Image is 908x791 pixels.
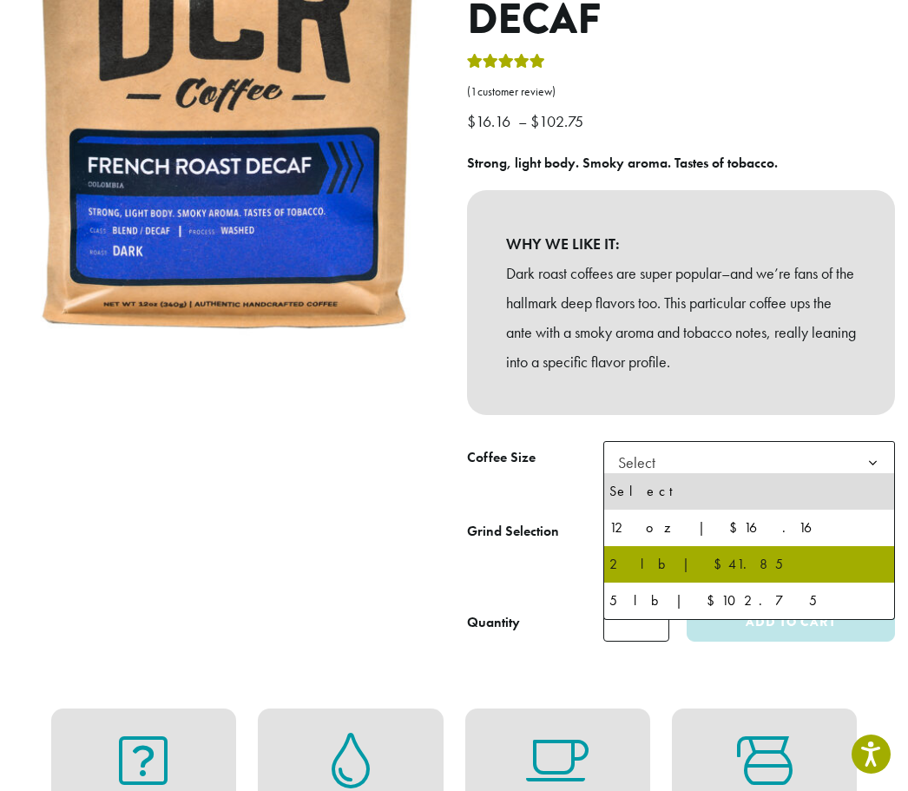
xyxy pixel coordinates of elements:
span: $ [530,111,539,131]
bdi: 102.75 [530,111,588,131]
bdi: 16.16 [467,111,515,131]
p: Dark roast coffees are super popular–and we’re fans of the hallmark deep flavors too. This partic... [506,259,856,376]
b: WHY WE LIKE IT: [506,229,856,259]
span: Select [611,445,673,479]
span: Select [603,441,895,484]
div: Rated 5.00 out of 5 [467,51,545,77]
button: Add to cart [687,603,895,642]
div: 5 lb | $102.75 [609,588,889,614]
span: $ [467,111,476,131]
span: – [518,111,527,131]
label: Coffee Size [467,445,603,471]
span: 1 [470,84,477,99]
a: (1customer review) [467,83,895,101]
input: Product quantity [603,603,669,642]
div: Quantity [467,612,520,633]
li: Select [604,473,894,510]
b: Strong, light body. Smoky aroma. Tastes of tobacco. [467,154,778,172]
div: 2 lb | $41.85 [609,551,889,577]
label: Grind Selection [467,519,603,544]
div: 12 oz | $16.16 [609,515,889,541]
